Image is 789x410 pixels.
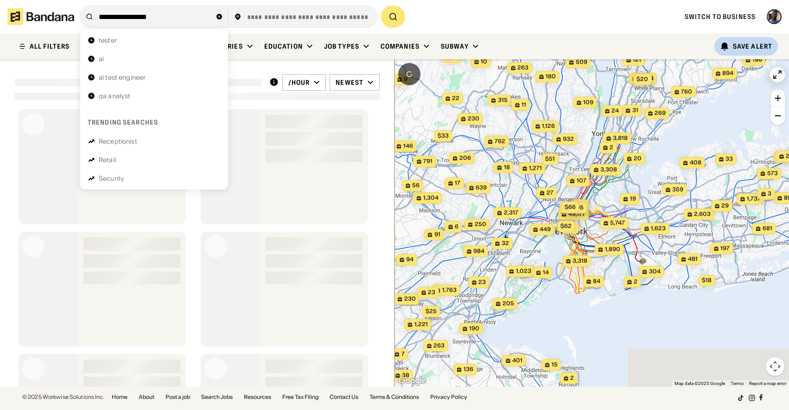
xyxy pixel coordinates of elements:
[165,394,190,400] a: Post a job
[474,221,486,228] span: 250
[330,394,358,400] a: Contact Us
[694,210,711,218] span: 2,603
[401,350,404,358] span: 7
[633,155,641,163] span: 20
[452,95,459,102] span: 22
[515,267,531,275] span: 1,023
[651,225,666,233] span: 1,623
[99,93,130,99] div: qa analyst
[442,286,456,294] span: 1,763
[689,159,701,167] span: 408
[502,300,514,308] span: 205
[563,135,574,143] span: 932
[423,158,433,165] span: 791
[412,182,420,189] span: 56
[455,223,458,231] span: 6
[546,73,556,81] span: 180
[481,58,487,66] span: 10
[459,154,471,162] span: 206
[503,164,509,171] span: 18
[467,115,479,123] span: 230
[434,231,440,239] span: 91
[88,118,158,126] div: Trending searches
[497,96,507,104] span: 315
[636,76,648,82] span: $20
[369,394,419,400] a: Terms & Conditions
[613,134,628,142] span: 3,818
[572,204,583,211] span: $95
[749,381,786,386] a: Report a map error
[512,357,522,365] span: 401
[545,155,555,162] span: $51
[30,43,70,50] div: ALL FILTERS
[610,144,613,151] span: 2
[610,219,625,227] span: 5,747
[542,122,555,130] span: 1,126
[99,157,116,163] div: Retail
[288,78,310,87] div: /hour
[99,56,104,62] div: ai
[517,64,528,72] span: 263
[99,37,117,44] div: tester
[381,42,420,50] div: Companies
[600,166,617,174] span: 3,308
[573,257,587,265] span: 3,318
[324,42,359,50] div: Job Types
[655,109,666,117] span: 269
[674,381,725,386] span: Map data ©2025 Google
[685,13,756,21] a: Switch to Business
[404,295,415,303] span: 230
[582,201,585,209] span: 2
[529,164,542,172] span: 1,271
[264,42,303,50] div: Education
[725,155,733,163] span: 33
[572,224,575,232] span: 3
[733,42,772,50] div: Save Alert
[425,308,436,315] span: $25
[414,321,427,328] span: 1,221
[473,247,484,255] span: 984
[560,222,571,229] span: $62
[7,8,74,25] img: Bandana logotype
[139,394,154,400] a: About
[611,107,619,115] span: 24
[540,226,551,233] span: 449
[244,394,271,400] a: Resources
[576,177,586,185] span: 107
[478,278,486,286] span: 23
[720,245,730,252] span: 197
[494,138,505,145] span: 762
[762,225,772,233] span: 681
[402,372,409,379] span: 38
[441,42,469,50] div: Subway
[634,278,637,286] span: 2
[455,179,460,187] span: 17
[752,56,762,64] span: 196
[22,394,104,400] div: © 2025 Workwise Solutions Inc.
[766,357,784,376] button: Map camera controls
[551,361,557,369] span: 15
[428,289,435,296] span: 23
[570,374,574,382] span: 2
[406,256,414,264] span: 94
[633,56,641,64] span: 121
[469,325,479,333] span: 190
[397,375,427,387] img: Google
[630,195,636,203] span: 19
[503,209,518,217] span: 2,317
[423,194,438,202] span: 1,304
[687,255,697,263] span: 481
[649,268,660,276] span: 304
[522,101,526,109] span: 11
[99,138,137,145] div: Receptionist
[768,190,771,198] span: 3
[282,394,318,400] a: Free Tax Filing
[430,394,467,400] a: Privacy Policy
[575,58,587,66] span: 509
[593,278,600,285] span: 84
[767,170,777,177] span: 573
[767,9,782,24] img: Profile photo
[99,74,146,81] div: ai test engineer
[403,142,413,150] span: 146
